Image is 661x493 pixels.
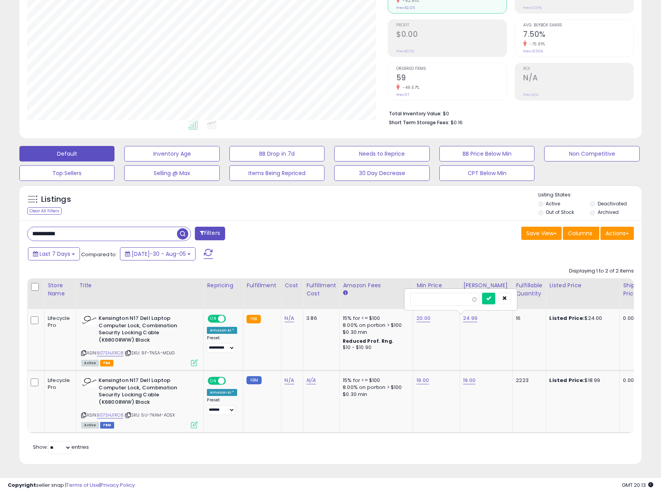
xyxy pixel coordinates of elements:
[19,146,115,161] button: Default
[396,49,415,54] small: Prev: $0.00
[549,315,614,322] div: $24.00
[125,350,175,356] span: | SKU: 9F-TNSA-MDJG
[549,281,616,290] div: Listed Price
[195,227,225,240] button: Filters
[306,377,316,384] a: N/A
[81,360,99,366] span: All listings currently available for purchase on Amazon
[396,92,409,97] small: Prev: 117
[100,422,114,429] span: FBM
[334,146,429,161] button: Needs to Reprice
[246,281,278,290] div: Fulfillment
[544,146,639,161] button: Non Competitive
[343,290,347,297] small: Amazon Fees.
[416,281,456,290] div: Min Price
[389,110,442,117] b: Total Inventory Value:
[343,344,407,351] div: $10 - $10.90
[546,200,560,207] label: Active
[246,376,262,384] small: FBM
[396,67,507,71] span: Ordered Items
[598,200,627,207] label: Deactivated
[389,119,449,126] b: Short Term Storage Fees:
[568,229,592,237] span: Columns
[549,377,585,384] b: Listed Price:
[132,250,186,258] span: [DATE]-30 - Aug-05
[81,377,198,427] div: ASIN:
[463,314,477,322] a: 24.99
[225,378,237,384] span: OFF
[396,73,507,84] h2: 59
[623,377,636,384] div: 0.00
[439,146,534,161] button: BB Price Below Min
[396,30,507,40] h2: $0.00
[623,281,638,298] div: Ship Price
[343,384,407,391] div: 8.00% on portion > $100
[207,335,237,353] div: Preset:
[516,281,543,298] div: Fulfillable Quantity
[343,322,407,329] div: 8.00% on portion > $100
[125,412,175,418] span: | SKU: 5U-7KAM-AOSX
[285,314,294,322] a: N/A
[343,377,407,384] div: 15% for <= $100
[120,247,196,260] button: [DATE]-30 - Aug-05
[523,49,543,54] small: Prev: 31.00%
[81,377,97,387] img: 318e9NPLaXL._SL40_.jpg
[207,389,237,396] div: Amazon AI *
[79,281,200,290] div: Title
[439,165,534,181] button: CPT Below Min
[521,227,562,240] button: Save View
[416,314,430,322] a: 20.00
[33,443,89,451] span: Show: entries
[463,281,509,290] div: [PERSON_NAME]
[416,377,429,384] a: 19.00
[81,315,198,365] div: ASIN:
[600,227,634,240] button: Actions
[100,360,113,366] span: FBA
[48,281,73,298] div: Store Name
[463,377,475,384] a: 19.00
[229,165,324,181] button: Items Being Repriced
[306,315,333,322] div: 3.86
[623,315,636,322] div: 0.00
[99,377,193,408] b: Kensington N17 Dell Laptop Computer Lock, Combination Security Locking Cable (K68008WW) Black
[546,209,574,215] label: Out of Stock
[343,338,394,344] b: Reduced Prof. Rng.
[81,315,97,325] img: 318e9NPLaXL._SL40_.jpg
[569,267,634,275] div: Displaying 1 to 2 of 2 items
[229,146,324,161] button: BB Drop in 7d
[527,41,545,47] small: -75.81%
[81,251,117,258] span: Compared to:
[48,315,70,329] div: Lifecycle Pro
[27,207,62,215] div: Clear All Filters
[207,281,240,290] div: Repricing
[97,412,123,418] a: B07SHJ1RC8
[48,377,70,391] div: Lifecycle Pro
[523,5,542,10] small: Prev: 0.00%
[549,314,585,322] b: Listed Price:
[207,398,237,415] div: Preset:
[523,67,633,71] span: ROI
[343,391,407,398] div: $0.30 min
[523,73,633,84] h2: N/A
[207,327,237,334] div: Amazon AI *
[209,378,219,384] span: ON
[389,108,628,118] li: $0
[516,315,540,322] div: 16
[622,481,653,489] span: 2025-08-14 20:13 GMT
[306,281,336,298] div: Fulfillment Cost
[343,329,407,336] div: $0.30 min
[285,281,300,290] div: Cost
[549,377,614,384] div: $18.99
[451,119,463,126] span: $0.16
[285,377,294,384] a: N/A
[97,350,123,356] a: B07SHJ1RC8
[523,23,633,28] span: Avg. Buybox Share
[396,5,415,10] small: Prev: $2,126
[66,481,99,489] a: Terms of Use
[40,250,70,258] span: Last 7 Days
[19,165,115,181] button: Top Sellers
[41,194,71,205] h5: Listings
[343,281,410,290] div: Amazon Fees
[396,23,507,28] span: Profit
[124,146,219,161] button: Inventory Age
[28,247,80,260] button: Last 7 Days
